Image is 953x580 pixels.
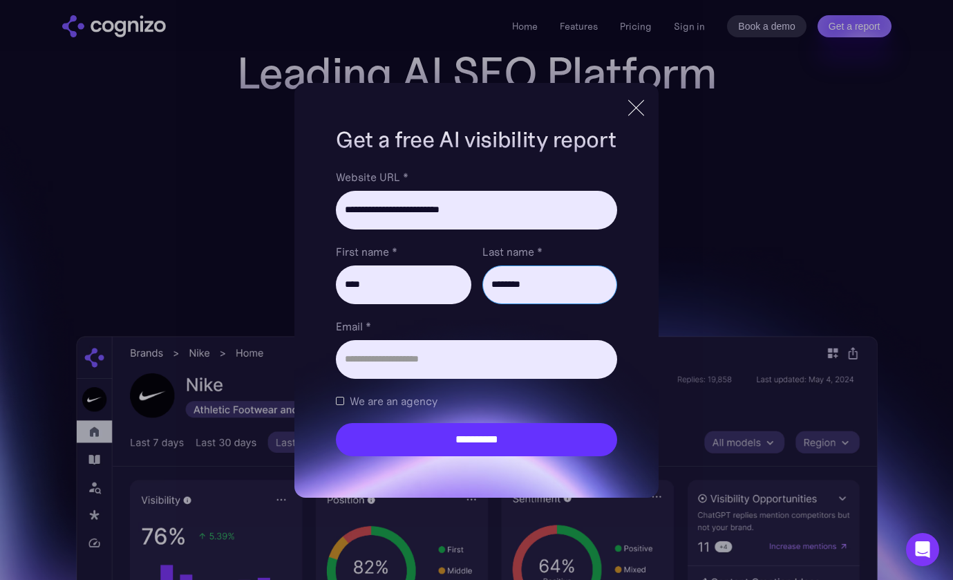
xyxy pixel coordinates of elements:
[906,533,939,566] div: Open Intercom Messenger
[336,169,616,456] form: Brand Report Form
[336,124,616,155] h1: Get a free AI visibility report
[336,318,616,335] label: Email *
[336,169,616,185] label: Website URL *
[336,243,471,260] label: First name *
[350,393,437,409] span: We are an agency
[482,243,617,260] label: Last name *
